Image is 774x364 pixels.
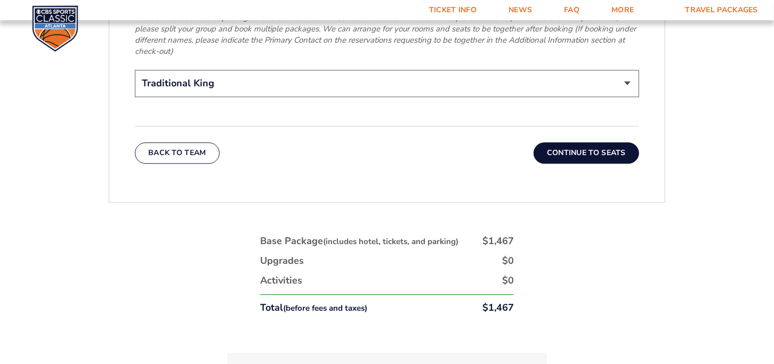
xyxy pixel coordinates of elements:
[502,274,514,287] div: $0
[482,234,514,248] div: $1,467
[534,142,639,164] button: Continue To Seats
[260,254,304,268] div: Upgrades
[482,301,514,314] div: $1,467
[260,234,458,248] div: Base Package
[260,301,367,314] div: Total
[323,236,458,247] small: (includes hotel, tickets, and parking)
[32,5,78,52] img: CBS Sports Classic
[260,274,302,287] div: Activities
[283,303,367,313] small: (before fees and taxes)
[135,12,636,56] em: Please note: each travel package includes one hotel room/suite for the total number of People sel...
[135,142,220,164] button: Back To Team
[502,254,514,268] div: $0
